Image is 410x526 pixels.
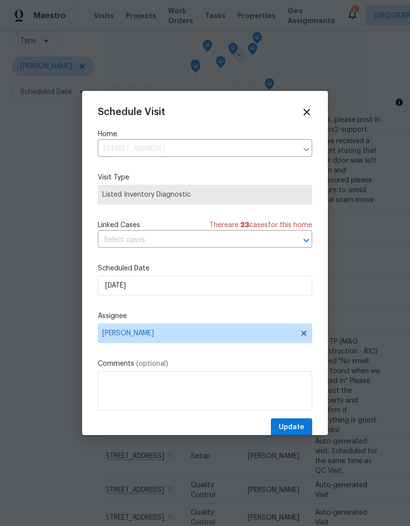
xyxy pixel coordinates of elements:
span: Linked Cases [98,220,140,230]
input: Select cases [98,233,285,248]
span: 23 [240,222,249,229]
label: Assignee [98,311,312,321]
input: M/D/YYYY [98,276,312,295]
label: Home [98,129,312,139]
span: There are case s for this home [209,220,312,230]
span: [PERSON_NAME] [102,329,295,337]
span: (optional) [136,360,168,367]
button: Open [299,234,313,247]
span: Listed Inventory Diagnostic [102,190,308,200]
span: Close [301,107,312,117]
label: Comments [98,359,312,369]
label: Visit Type [98,173,312,182]
button: Update [271,418,312,437]
input: Enter in an address [98,142,297,157]
span: Schedule Visit [98,107,165,117]
span: Update [279,421,304,434]
label: Scheduled Date [98,263,312,273]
